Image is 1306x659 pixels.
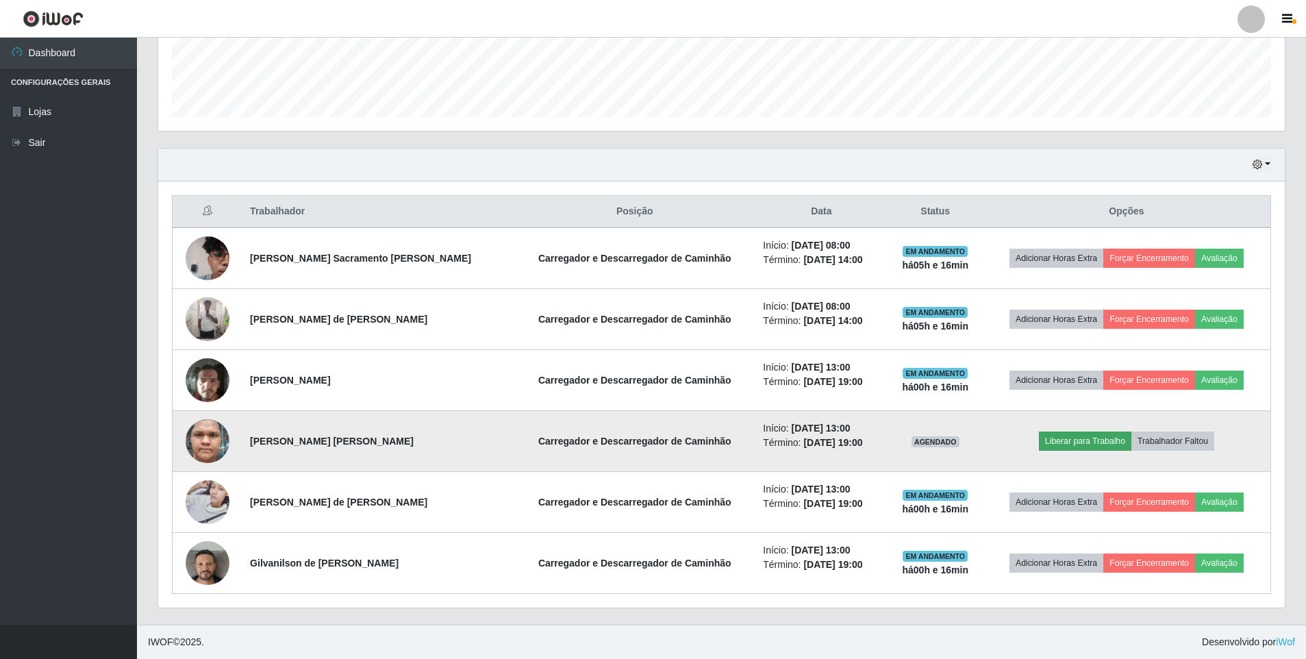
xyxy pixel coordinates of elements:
[902,321,968,332] strong: há 05 h e 16 min
[1039,432,1131,451] button: Liberar para Trabalho
[763,238,879,253] li: Início:
[186,229,229,288] img: 1746651422933.jpeg
[250,253,471,264] strong: [PERSON_NAME] Sacramento [PERSON_NAME]
[1103,493,1195,512] button: Forçar Encerramento
[763,375,879,389] li: Término:
[803,437,862,448] time: [DATE] 19:00
[538,314,731,325] strong: Carregador e Descarregador de Caminhão
[755,196,888,228] th: Data
[148,636,173,647] span: IWOF
[763,253,879,267] li: Término:
[186,473,229,531] img: 1755028690244.jpeg
[1195,493,1244,512] button: Avaliação
[763,558,879,572] li: Término:
[186,524,229,602] img: 1755611081908.jpeg
[792,362,851,373] time: [DATE] 13:00
[250,558,399,569] strong: Gilvanilson de [PERSON_NAME]
[1195,249,1244,268] button: Avaliação
[250,436,414,447] strong: [PERSON_NAME] [PERSON_NAME]
[23,10,84,27] img: CoreUI Logo
[792,301,851,312] time: [DATE] 08:00
[538,253,731,264] strong: Carregador e Descarregador de Caminhão
[763,421,879,436] li: Início:
[983,196,1271,228] th: Opções
[538,436,731,447] strong: Carregador e Descarregador de Caminhão
[242,196,514,228] th: Trabalhador
[803,498,862,509] time: [DATE] 19:00
[1103,554,1195,573] button: Forçar Encerramento
[763,543,879,558] li: Início:
[792,240,851,251] time: [DATE] 08:00
[250,375,330,386] strong: [PERSON_NAME]
[186,396,229,486] img: 1753220579080.jpeg
[902,382,968,393] strong: há 00 h e 16 min
[763,497,879,511] li: Término:
[514,196,755,228] th: Posição
[763,299,879,314] li: Início:
[1131,432,1214,451] button: Trabalhador Faltou
[538,497,731,508] strong: Carregador e Descarregador de Caminhão
[763,314,879,328] li: Término:
[1009,371,1103,390] button: Adicionar Horas Extra
[763,436,879,450] li: Término:
[148,635,204,649] span: © 2025 .
[1009,493,1103,512] button: Adicionar Horas Extra
[1103,310,1195,329] button: Forçar Encerramento
[1195,554,1244,573] button: Avaliação
[803,315,862,326] time: [DATE] 14:00
[888,196,983,228] th: Status
[1009,310,1103,329] button: Adicionar Horas Extra
[903,368,968,379] span: EM ANDAMENTO
[1009,249,1103,268] button: Adicionar Horas Extra
[250,497,427,508] strong: [PERSON_NAME] de [PERSON_NAME]
[250,314,427,325] strong: [PERSON_NAME] de [PERSON_NAME]
[792,423,851,434] time: [DATE] 13:00
[1195,371,1244,390] button: Avaliação
[186,351,229,410] img: 1751312410869.jpeg
[903,551,968,562] span: EM ANDAMENTO
[1009,554,1103,573] button: Adicionar Horas Extra
[903,246,968,257] span: EM ANDAMENTO
[538,375,731,386] strong: Carregador e Descarregador de Caminhão
[763,482,879,497] li: Início:
[1103,249,1195,268] button: Forçar Encerramento
[1103,371,1195,390] button: Forçar Encerramento
[803,376,862,387] time: [DATE] 19:00
[903,490,968,501] span: EM ANDAMENTO
[538,558,731,569] strong: Carregador e Descarregador de Caminhão
[803,254,862,265] time: [DATE] 14:00
[1195,310,1244,329] button: Avaliação
[902,503,968,514] strong: há 00 h e 16 min
[803,559,862,570] time: [DATE] 19:00
[1276,636,1295,647] a: iWof
[1202,635,1295,649] span: Desenvolvido por
[902,564,968,575] strong: há 00 h e 16 min
[792,484,851,495] time: [DATE] 13:00
[903,307,968,318] span: EM ANDAMENTO
[792,545,851,556] time: [DATE] 13:00
[902,260,968,271] strong: há 05 h e 16 min
[763,360,879,375] li: Início:
[186,297,229,341] img: 1746814061107.jpeg
[912,436,959,447] span: AGENDADO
